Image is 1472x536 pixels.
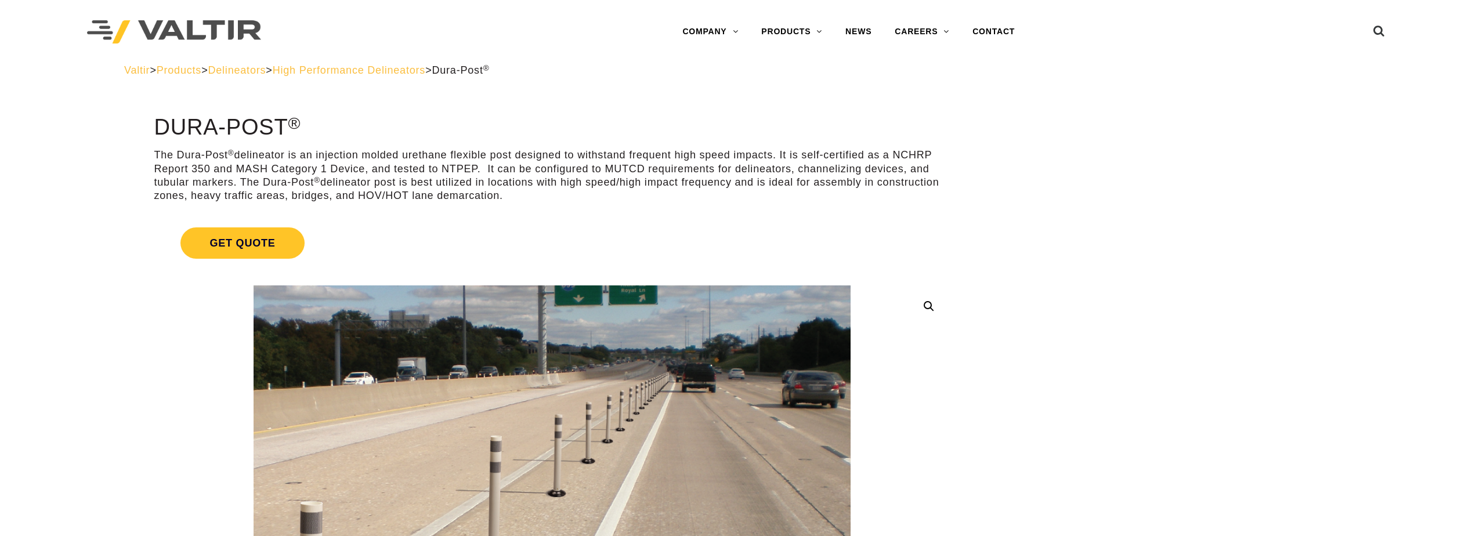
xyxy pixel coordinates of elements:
[124,64,150,76] a: Valtir
[154,149,950,203] p: The Dura-Post delineator is an injection molded urethane flexible post designed to withstand freq...
[180,227,304,259] span: Get Quote
[288,114,301,132] sup: ®
[750,20,834,44] a: PRODUCTS
[834,20,883,44] a: NEWS
[883,20,961,44] a: CAREERS
[314,176,320,184] sup: ®
[228,149,234,157] sup: ®
[918,296,939,317] a: 🔍
[154,213,950,273] a: Get Quote
[154,115,950,140] h1: Dura-Post
[432,64,489,76] span: Dura-Post
[671,20,750,44] a: COMPANY
[87,20,261,44] img: Valtir
[961,20,1026,44] a: CONTACT
[157,64,201,76] a: Products
[208,64,266,76] a: Delineators
[483,64,490,73] sup: ®
[273,64,426,76] a: High Performance Delineators
[124,64,1348,77] div: > > > >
